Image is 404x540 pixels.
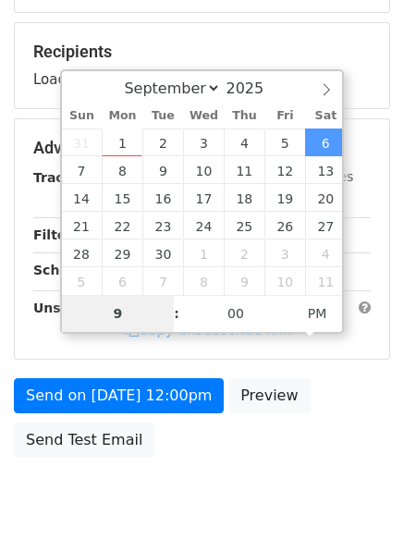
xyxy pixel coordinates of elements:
span: Wed [183,110,224,122]
span: September 27, 2025 [305,212,346,239]
span: September 20, 2025 [305,184,346,212]
span: Sun [62,110,103,122]
span: September 14, 2025 [62,184,103,212]
span: September 1, 2025 [102,129,142,156]
input: Minute [179,295,292,332]
span: : [174,295,179,332]
span: September 28, 2025 [62,239,103,267]
span: September 6, 2025 [305,129,346,156]
a: Preview [228,378,310,413]
span: Fri [264,110,305,122]
span: October 4, 2025 [305,239,346,267]
span: October 11, 2025 [305,267,346,295]
span: September 18, 2025 [224,184,264,212]
span: September 11, 2025 [224,156,264,184]
span: September 15, 2025 [102,184,142,212]
span: October 9, 2025 [224,267,264,295]
span: October 6, 2025 [102,267,142,295]
a: Send on [DATE] 12:00pm [14,378,224,413]
strong: Schedule [33,263,100,277]
span: Sat [305,110,346,122]
span: September 10, 2025 [183,156,224,184]
span: September 16, 2025 [142,184,183,212]
span: September 2, 2025 [142,129,183,156]
span: Click to toggle [292,295,343,332]
span: October 5, 2025 [62,267,103,295]
span: September 4, 2025 [224,129,264,156]
iframe: Chat Widget [312,451,404,540]
span: September 17, 2025 [183,184,224,212]
h5: Advanced [33,138,371,158]
span: October 1, 2025 [183,239,224,267]
h5: Recipients [33,42,371,62]
a: Copy unsubscribe link [125,322,291,338]
span: September 25, 2025 [224,212,264,239]
strong: Filters [33,227,80,242]
span: September 19, 2025 [264,184,305,212]
span: Thu [224,110,264,122]
span: September 23, 2025 [142,212,183,239]
span: September 26, 2025 [264,212,305,239]
span: September 21, 2025 [62,212,103,239]
span: September 13, 2025 [305,156,346,184]
span: August 31, 2025 [62,129,103,156]
span: September 5, 2025 [264,129,305,156]
strong: Unsubscribe [33,301,124,315]
span: October 3, 2025 [264,239,305,267]
span: October 2, 2025 [224,239,264,267]
input: Hour [62,295,175,332]
span: September 7, 2025 [62,156,103,184]
span: September 3, 2025 [183,129,224,156]
div: Loading... [33,42,371,90]
span: September 30, 2025 [142,239,183,267]
span: September 24, 2025 [183,212,224,239]
span: September 8, 2025 [102,156,142,184]
span: September 12, 2025 [264,156,305,184]
span: September 9, 2025 [142,156,183,184]
span: September 22, 2025 [102,212,142,239]
span: Tue [142,110,183,122]
a: Send Test Email [14,423,154,458]
span: Mon [102,110,142,122]
span: September 29, 2025 [102,239,142,267]
input: Year [221,80,288,97]
span: October 8, 2025 [183,267,224,295]
span: October 10, 2025 [264,267,305,295]
span: October 7, 2025 [142,267,183,295]
strong: Tracking [33,170,95,185]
